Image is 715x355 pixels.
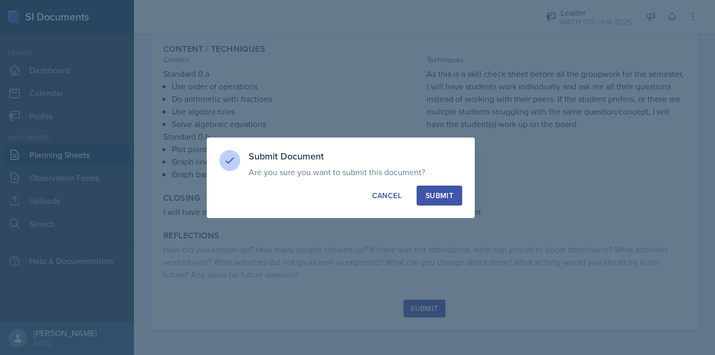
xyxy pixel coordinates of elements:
h3: Submit Document [249,150,462,163]
div: Submit [426,190,453,201]
p: Are you sure you want to submit this document? [249,167,462,177]
div: Cancel [372,190,401,201]
button: Submit [417,186,462,205]
button: Cancel [363,186,410,205]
